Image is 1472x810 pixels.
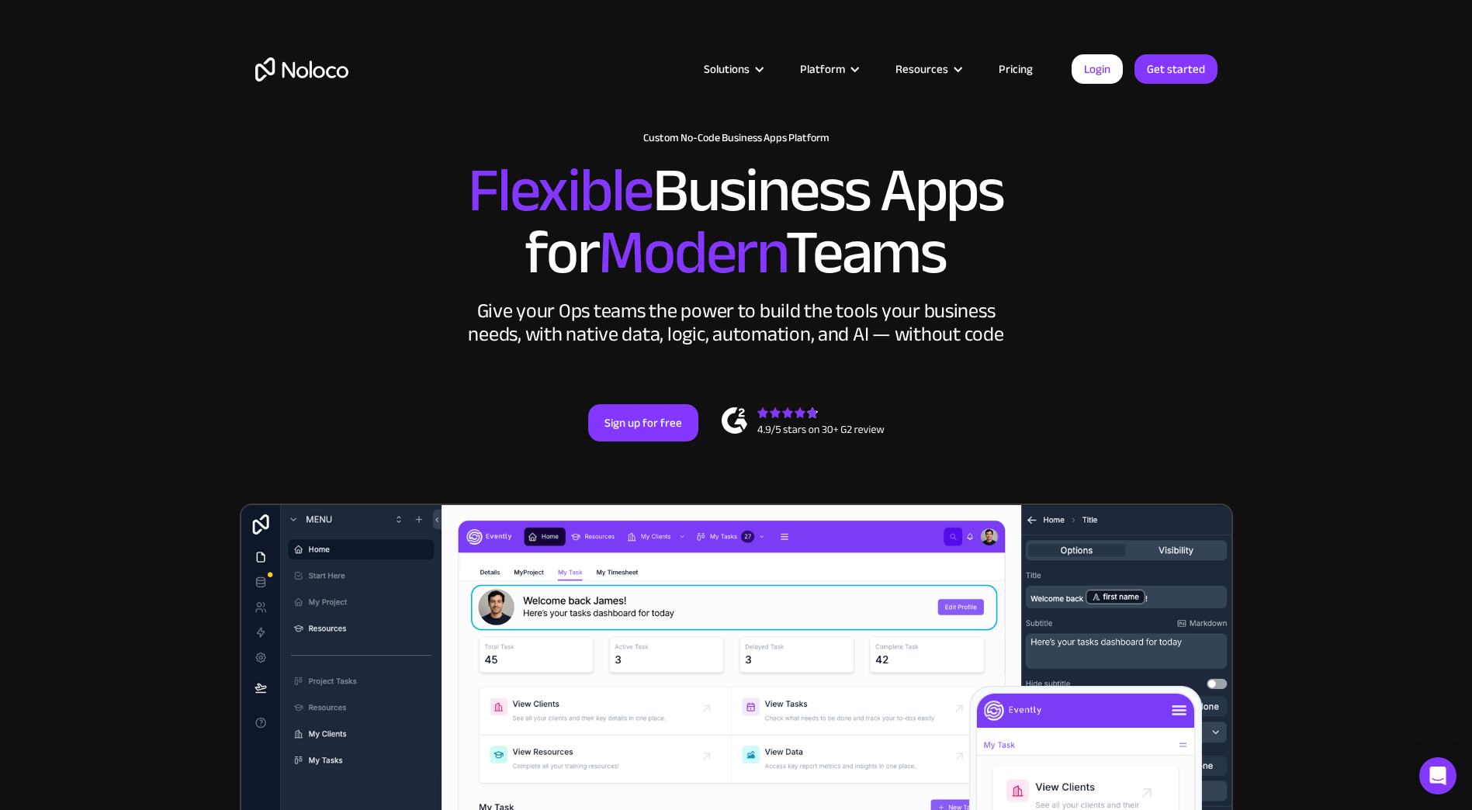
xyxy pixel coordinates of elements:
h2: Business Apps for Teams [255,160,1217,284]
a: Pricing [979,59,1052,79]
div: Give your Ops teams the power to build the tools your business needs, with native data, logic, au... [465,299,1008,346]
a: home [255,57,348,81]
div: Resources [876,59,979,79]
div: Resources [895,59,948,79]
span: Flexible [468,133,653,248]
div: Open Intercom Messenger [1419,757,1456,794]
a: Get started [1134,54,1217,84]
div: Platform [781,59,876,79]
div: Solutions [684,59,781,79]
div: Platform [800,59,845,79]
span: Modern [598,195,785,310]
div: Solutions [704,59,750,79]
a: Sign up for free [588,404,698,441]
a: Login [1072,54,1123,84]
